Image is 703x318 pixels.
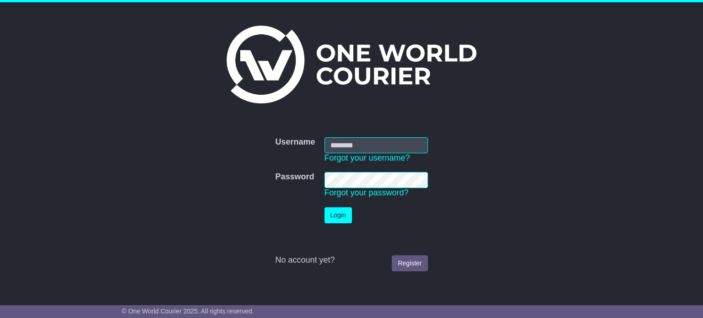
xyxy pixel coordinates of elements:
[275,255,427,265] div: No account yet?
[275,172,314,182] label: Password
[324,188,409,197] a: Forgot your password?
[392,255,427,271] a: Register
[324,207,352,223] button: Login
[324,153,410,162] a: Forgot your username?
[227,26,476,103] img: One World
[122,307,254,315] span: © One World Courier 2025. All rights reserved.
[275,137,315,147] label: Username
